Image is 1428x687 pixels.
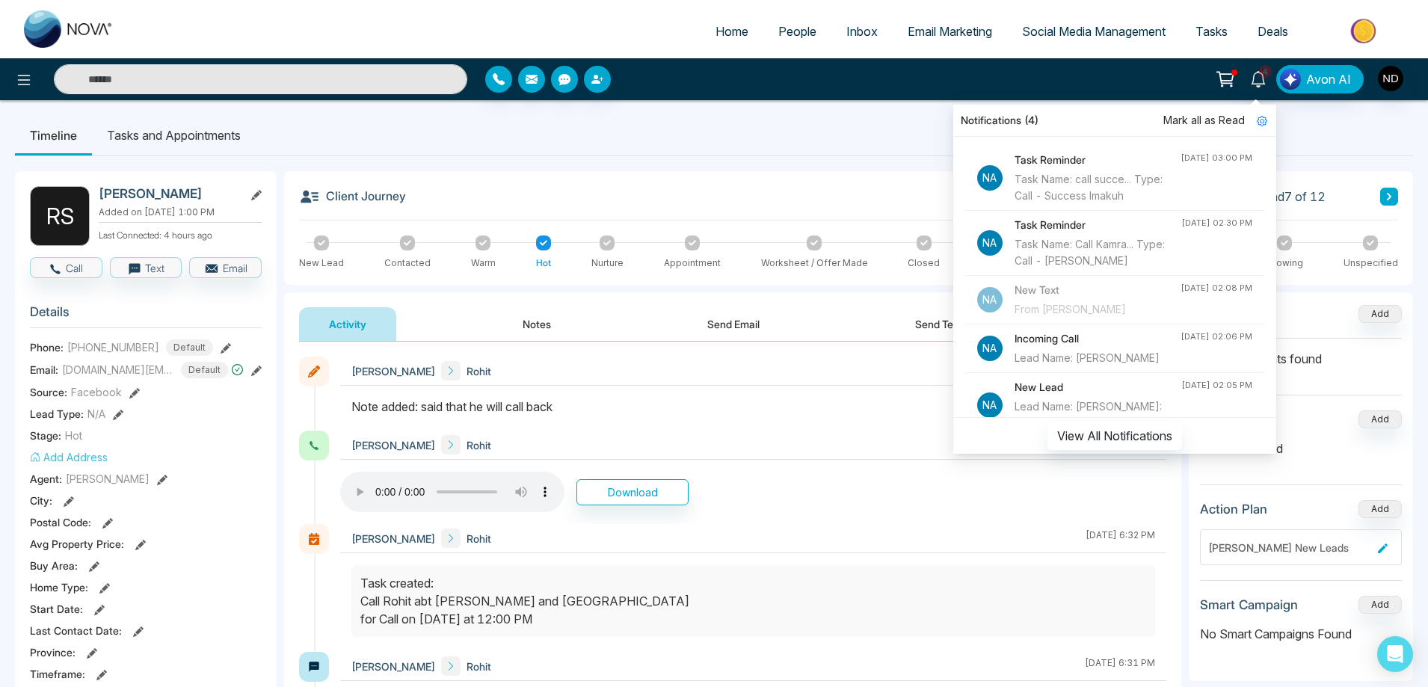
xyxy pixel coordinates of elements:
[1195,24,1228,39] span: Tasks
[30,186,90,246] div: R S
[1358,306,1402,319] span: Add
[166,339,213,356] span: Default
[1258,65,1272,78] span: 4
[30,623,122,638] span: Last Contact Date :
[1276,65,1364,93] button: Avon AI
[893,17,1007,46] a: Email Marketing
[99,186,238,201] h2: [PERSON_NAME]
[1358,305,1402,323] button: Add
[1358,500,1402,518] button: Add
[92,115,256,155] li: Tasks and Appointments
[30,644,76,660] span: Province :
[1015,282,1181,298] h4: New Text
[1258,24,1288,39] span: Deals
[977,287,1003,312] p: Na
[953,105,1276,137] div: Notifications (4)
[1200,597,1298,612] h3: Smart Campaign
[467,363,491,379] span: Rohit
[1181,152,1252,164] div: [DATE] 03:00 PM
[1258,188,1326,206] span: Lead 7 of 12
[1200,440,1402,458] p: No deals found
[1163,112,1245,129] span: Mark all as Read
[30,257,102,278] button: Call
[299,256,344,270] div: New Lead
[1047,428,1182,441] a: View All Notifications
[1015,152,1181,168] h4: Task Reminder
[384,256,431,270] div: Contacted
[30,406,84,422] span: Lead Type:
[1280,69,1301,90] img: Lead Flow
[977,165,1003,191] p: Na
[67,339,159,355] span: [PHONE_NUMBER]
[30,449,108,465] button: Add Address
[24,10,114,48] img: Nova CRM Logo
[763,17,831,46] a: People
[30,666,85,682] span: Timeframe :
[30,339,64,355] span: Phone:
[110,257,182,278] button: Text
[908,24,992,39] span: Email Marketing
[30,362,58,378] span: Email:
[1306,70,1351,88] span: Avon AI
[977,230,1003,256] p: Na
[299,186,406,207] h3: Client Journey
[30,428,61,443] span: Stage:
[1200,625,1402,643] p: No Smart Campaigns Found
[1378,66,1403,91] img: User Avatar
[1085,656,1155,676] div: [DATE] 6:31 PM
[1265,256,1303,270] div: Showing
[351,363,435,379] span: [PERSON_NAME]
[181,362,228,378] span: Default
[977,392,1003,418] p: Na
[1022,24,1166,39] span: Social Media Management
[1086,529,1155,548] div: [DATE] 6:32 PM
[1007,17,1181,46] a: Social Media Management
[1015,301,1181,318] div: From [PERSON_NAME]
[1181,379,1252,392] div: [DATE] 02:05 PM
[15,115,92,155] li: Timeline
[701,17,763,46] a: Home
[493,307,581,341] button: Notes
[1200,502,1267,517] h3: Action Plan
[1015,236,1181,269] div: Task Name: Call Kamra... Type: Call - [PERSON_NAME]
[30,558,78,573] span: Buy Area :
[885,307,992,341] button: Send Text
[715,24,748,39] span: Home
[1311,14,1419,48] img: Market-place.gif
[30,304,262,327] h3: Details
[351,531,435,546] span: [PERSON_NAME]
[1377,636,1413,672] div: Open Intercom Messenger
[30,601,83,617] span: Start Date :
[299,307,396,341] button: Activity
[664,256,721,270] div: Appointment
[1015,330,1181,347] h4: Incoming Call
[1015,217,1181,233] h4: Task Reminder
[1015,350,1181,366] div: Lead Name: [PERSON_NAME]
[1015,379,1181,395] h4: New Lead
[761,256,868,270] div: Worksheet / Offer Made
[30,493,52,508] span: City :
[1181,282,1252,295] div: [DATE] 02:08 PM
[30,471,62,487] span: Agent:
[30,514,91,530] span: Postal Code :
[846,24,878,39] span: Inbox
[467,659,491,674] span: Rohit
[831,17,893,46] a: Inbox
[1181,17,1243,46] a: Tasks
[99,206,262,219] p: Added on [DATE] 1:00 PM
[30,536,124,552] span: Avg Property Price :
[1047,422,1182,450] button: View All Notifications
[30,579,88,595] span: Home Type :
[189,257,262,278] button: Email
[1344,256,1398,270] div: Unspecified
[1181,217,1252,229] div: [DATE] 02:30 PM
[71,384,122,400] span: Facebook
[351,659,435,674] span: [PERSON_NAME]
[351,437,435,453] span: [PERSON_NAME]
[1208,540,1372,555] div: [PERSON_NAME] New Leads
[576,479,689,505] button: Download
[467,531,491,546] span: Rohit
[536,256,551,270] div: Hot
[87,406,105,422] span: N/A
[977,336,1003,361] p: Na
